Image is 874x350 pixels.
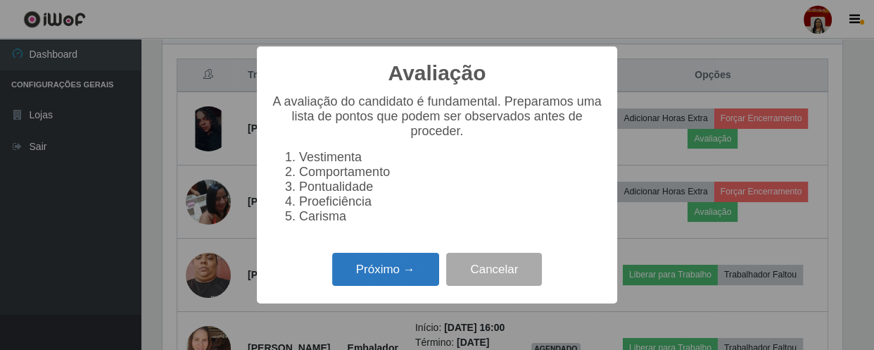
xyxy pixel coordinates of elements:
li: Vestimenta [299,150,603,165]
li: Proeficiência [299,194,603,209]
li: Carisma [299,209,603,224]
button: Cancelar [446,253,542,286]
li: Pontualidade [299,180,603,194]
button: Próximo → [332,253,439,286]
p: A avaliação do candidato é fundamental. Preparamos uma lista de pontos que podem ser observados a... [271,94,603,139]
h2: Avaliação [388,61,486,86]
li: Comportamento [299,165,603,180]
